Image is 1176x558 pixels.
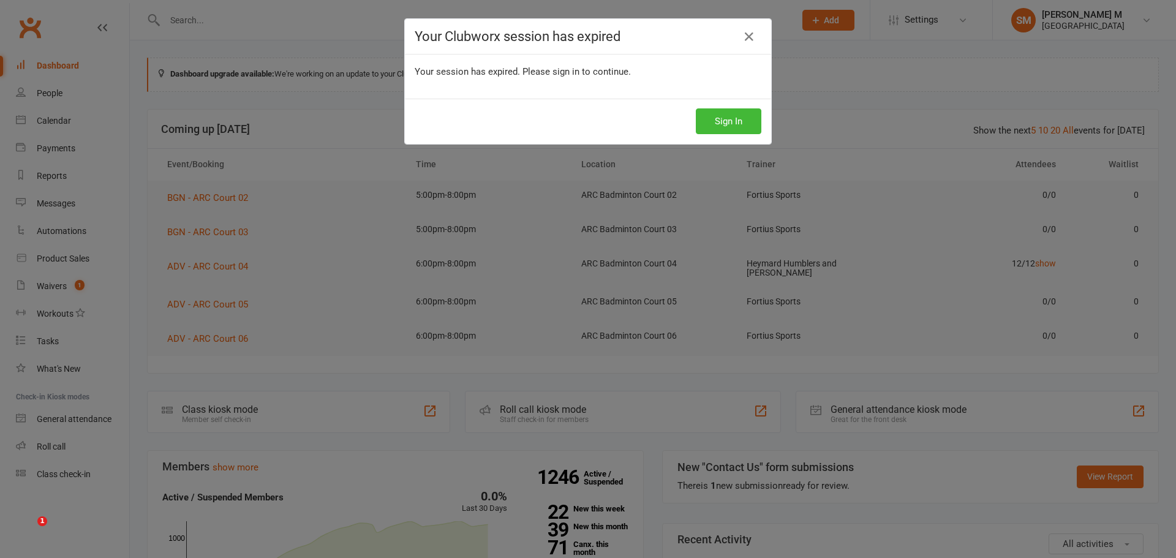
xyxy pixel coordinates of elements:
[415,29,761,44] h4: Your Clubworx session has expired
[37,516,47,526] span: 1
[415,66,631,77] span: Your session has expired. Please sign in to continue.
[739,27,759,47] a: Close
[12,516,42,546] iframe: Intercom live chat
[696,108,761,134] button: Sign In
